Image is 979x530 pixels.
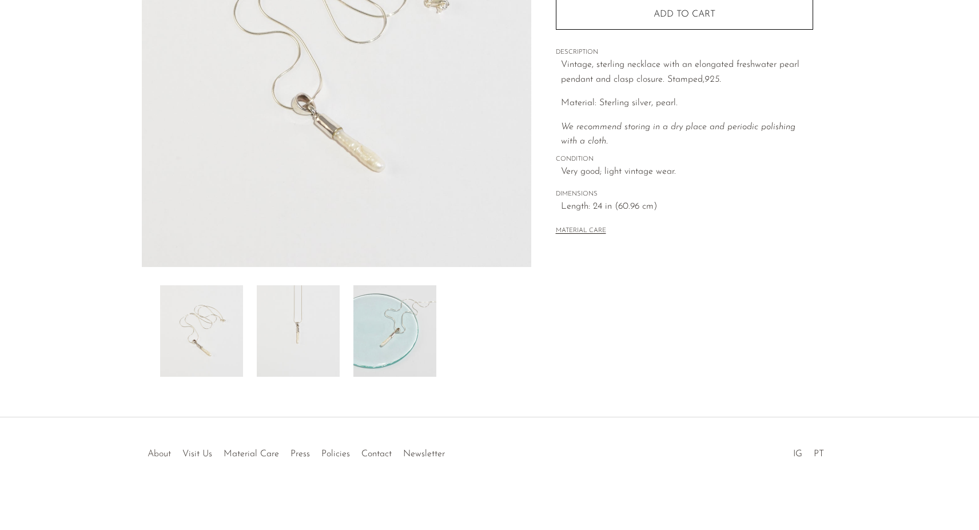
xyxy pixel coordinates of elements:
[556,154,813,165] span: CONDITION
[561,122,795,146] i: We recommend storing in a dry place and periodic polishing with a cloth.
[556,189,813,200] span: DIMENSIONS
[290,449,310,459] a: Press
[257,285,340,377] img: Freshwater Pearl Pendant Necklace
[561,58,813,87] p: Vintage, sterling necklace with an elongated freshwater pearl pendant and clasp closure. Stamped,
[561,165,813,180] span: Very good; light vintage wear.
[556,47,813,58] span: DESCRIPTION
[793,449,802,459] a: IG
[182,449,212,459] a: Visit Us
[561,200,813,214] span: Length: 24 in (60.96 cm)
[142,440,451,462] ul: Quick links
[321,449,350,459] a: Policies
[160,285,243,377] img: Freshwater Pearl Pendant Necklace
[561,96,813,111] p: Material: Sterling silver, pearl.
[654,10,715,19] span: Add to cart
[814,449,824,459] a: PT
[224,449,279,459] a: Material Care
[787,440,830,462] ul: Social Medias
[705,75,721,84] em: 925.
[148,449,171,459] a: About
[353,285,436,377] img: Freshwater Pearl Pendant Necklace
[556,227,606,236] button: MATERIAL CARE
[361,449,392,459] a: Contact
